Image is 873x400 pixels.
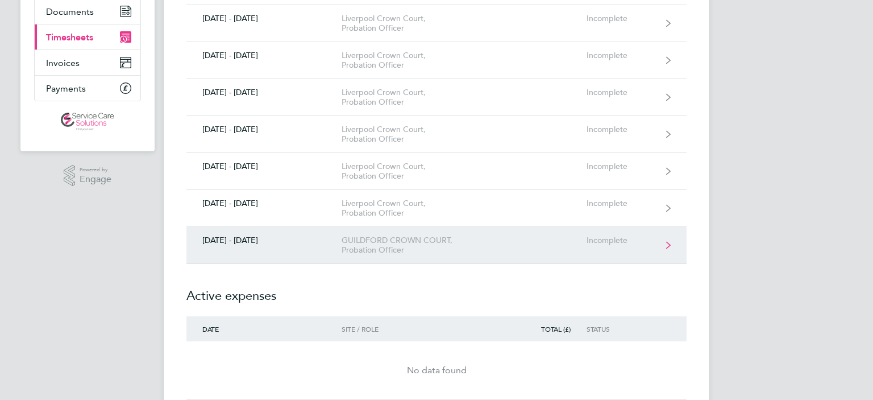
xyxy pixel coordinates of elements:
[186,14,342,23] div: [DATE] - [DATE]
[522,325,587,333] div: Total (£)
[46,83,86,94] span: Payments
[46,32,93,43] span: Timesheets
[186,364,687,377] div: No data found
[342,14,472,33] div: Liverpool Crown Court, Probation Officer
[186,153,687,190] a: [DATE] - [DATE]Liverpool Crown Court, Probation OfficerIncomplete
[342,51,472,70] div: Liverpool Crown Court, Probation Officer
[186,264,687,316] h2: Active expenses
[587,14,656,23] div: Incomplete
[186,199,342,208] div: [DATE] - [DATE]
[186,88,342,97] div: [DATE] - [DATE]
[35,50,140,75] a: Invoices
[46,6,94,17] span: Documents
[186,42,687,79] a: [DATE] - [DATE]Liverpool Crown Court, Probation OfficerIncomplete
[186,190,687,227] a: [DATE] - [DATE]Liverpool Crown Court, Probation OfficerIncomplete
[61,113,114,131] img: servicecare-logo-retina.png
[186,79,687,116] a: [DATE] - [DATE]Liverpool Crown Court, Probation OfficerIncomplete
[80,175,111,184] span: Engage
[186,5,687,42] a: [DATE] - [DATE]Liverpool Crown Court, Probation OfficerIncomplete
[35,24,140,50] a: Timesheets
[587,236,656,245] div: Incomplete
[587,51,656,60] div: Incomplete
[342,199,472,218] div: Liverpool Crown Court, Probation Officer
[587,325,656,333] div: Status
[34,113,141,131] a: Go to home page
[186,125,342,134] div: [DATE] - [DATE]
[186,51,342,60] div: [DATE] - [DATE]
[186,325,342,333] div: Date
[80,165,111,175] span: Powered by
[587,162,656,171] div: Incomplete
[46,57,80,68] span: Invoices
[342,162,472,181] div: Liverpool Crown Court, Probation Officer
[587,88,656,97] div: Incomplete
[587,199,656,208] div: Incomplete
[186,116,687,153] a: [DATE] - [DATE]Liverpool Crown Court, Probation OfficerIncomplete
[342,236,472,255] div: GUILDFORD CROWN COURT, Probation Officer
[342,125,472,144] div: Liverpool Crown Court, Probation Officer
[342,88,472,107] div: Liverpool Crown Court, Probation Officer
[342,325,472,333] div: Site / Role
[64,165,112,187] a: Powered byEngage
[186,227,687,264] a: [DATE] - [DATE]GUILDFORD CROWN COURT, Probation OfficerIncomplete
[186,236,342,245] div: [DATE] - [DATE]
[35,76,140,101] a: Payments
[186,162,342,171] div: [DATE] - [DATE]
[587,125,656,134] div: Incomplete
